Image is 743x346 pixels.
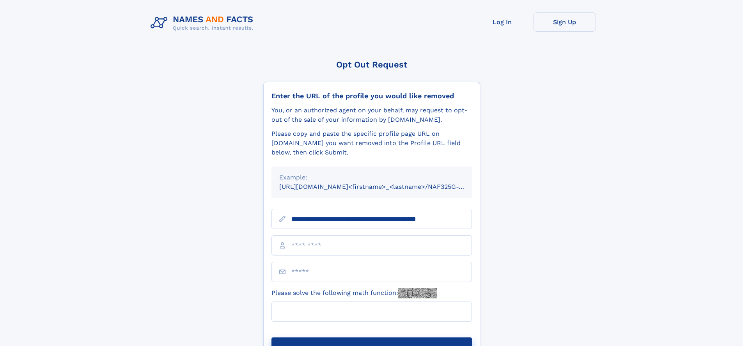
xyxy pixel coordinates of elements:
[271,288,437,298] label: Please solve the following math function:
[271,129,472,157] div: Please copy and paste the specific profile page URL on [DOMAIN_NAME] you want removed into the Pr...
[271,106,472,124] div: You, or an authorized agent on your behalf, may request to opt-out of the sale of your informatio...
[147,12,260,34] img: Logo Names and Facts
[471,12,534,32] a: Log In
[279,173,464,182] div: Example:
[279,183,487,190] small: [URL][DOMAIN_NAME]<firstname>_<lastname>/NAF325G-xxxxxxxx
[271,92,472,100] div: Enter the URL of the profile you would like removed
[534,12,596,32] a: Sign Up
[263,60,480,69] div: Opt Out Request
